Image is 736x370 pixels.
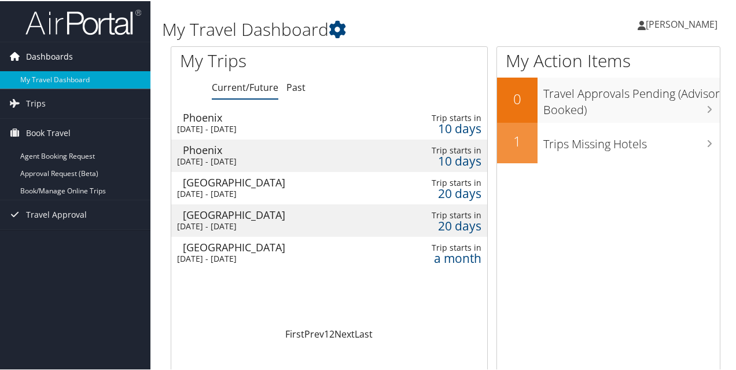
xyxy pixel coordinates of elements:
div: [GEOGRAPHIC_DATA] [183,241,377,251]
div: Trip starts in [413,144,481,155]
a: 1Trips Missing Hotels [497,122,720,162]
h1: My Action Items [497,47,720,72]
a: Current/Future [212,80,278,93]
div: Phoenix [183,111,377,122]
a: Next [334,327,355,339]
h2: 0 [497,88,538,108]
div: [GEOGRAPHIC_DATA] [183,176,377,186]
h1: My Trips [180,47,347,72]
div: 10 days [413,122,481,133]
span: Book Travel [26,118,71,146]
a: 0Travel Approvals Pending (Advisor Booked) [497,76,720,121]
span: Dashboards [26,41,73,70]
div: [DATE] - [DATE] [177,123,371,133]
a: [PERSON_NAME] [638,6,729,41]
h1: My Travel Dashboard [162,16,540,41]
span: Travel Approval [26,199,87,228]
div: Trip starts in [413,112,481,122]
a: 1 [324,327,329,339]
h3: Travel Approvals Pending (Advisor Booked) [543,79,720,117]
div: Phoenix [183,144,377,154]
div: [GEOGRAPHIC_DATA] [183,208,377,219]
div: 20 days [413,219,481,230]
h2: 1 [497,130,538,150]
a: 2 [329,327,334,339]
span: [PERSON_NAME] [646,17,717,30]
div: Trip starts in [413,241,481,252]
img: airportal-logo.png [25,8,141,35]
div: 20 days [413,187,481,197]
div: [DATE] - [DATE] [177,155,371,166]
div: [DATE] - [DATE] [177,252,371,263]
h3: Trips Missing Hotels [543,129,720,151]
div: a month [413,252,481,262]
a: First [285,327,304,339]
div: [DATE] - [DATE] [177,188,371,198]
div: [DATE] - [DATE] [177,220,371,230]
a: Past [286,80,306,93]
span: Trips [26,88,46,117]
a: Last [355,327,373,339]
a: Prev [304,327,324,339]
div: Trip starts in [413,177,481,187]
div: Trip starts in [413,209,481,219]
div: 10 days [413,155,481,165]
